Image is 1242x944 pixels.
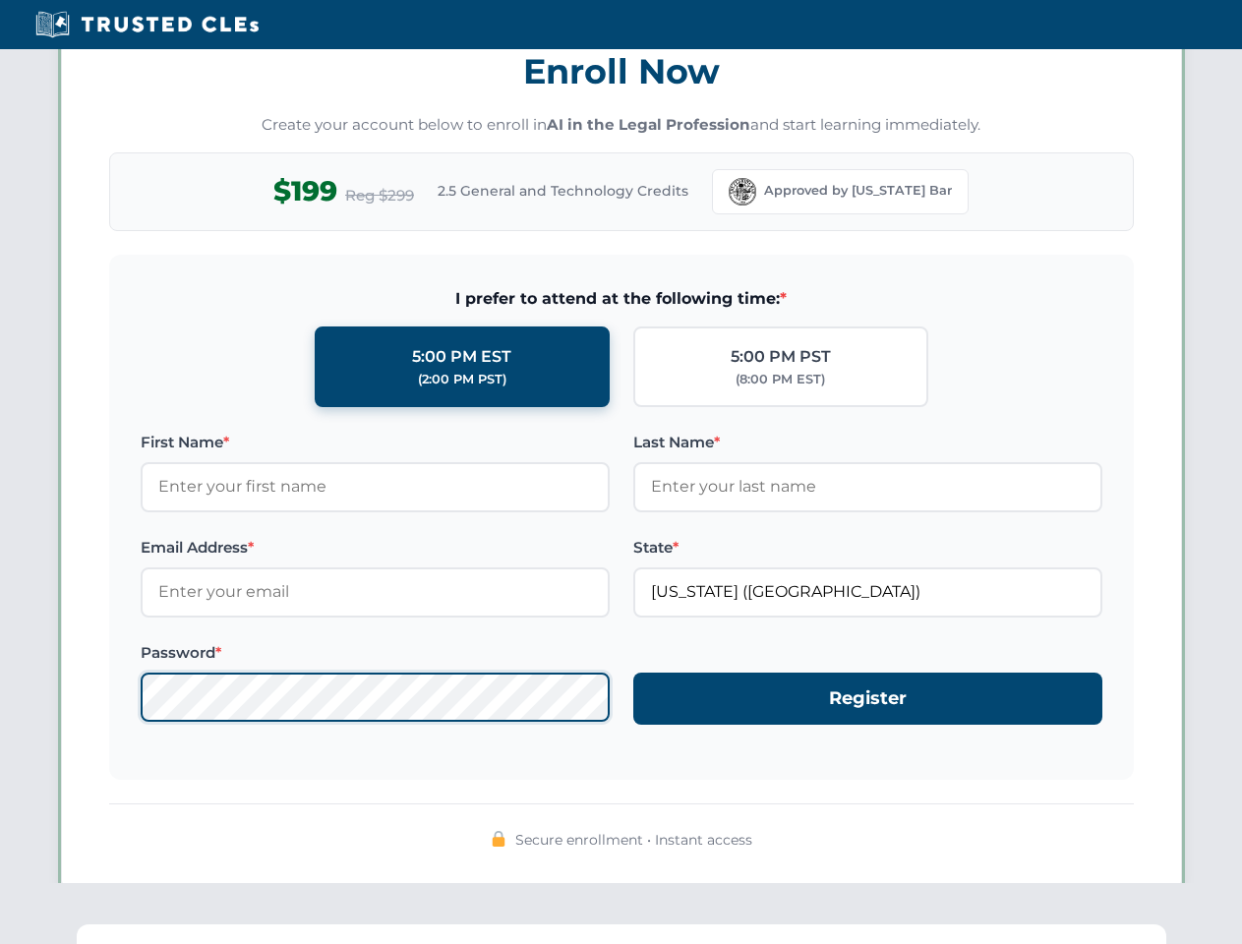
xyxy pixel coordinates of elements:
[729,178,756,206] img: Florida Bar
[547,115,750,134] strong: AI in the Legal Profession
[30,10,265,39] img: Trusted CLEs
[141,567,610,617] input: Enter your email
[109,40,1134,102] h3: Enroll Now
[438,180,688,202] span: 2.5 General and Technology Credits
[515,829,752,851] span: Secure enrollment • Instant access
[418,370,506,389] div: (2:00 PM PST)
[633,567,1102,617] input: Florida (FL)
[412,344,511,370] div: 5:00 PM EST
[764,181,952,201] span: Approved by [US_STATE] Bar
[141,286,1102,312] span: I prefer to attend at the following time:
[736,370,825,389] div: (8:00 PM EST)
[491,831,506,847] img: 🔒
[141,462,610,511] input: Enter your first name
[633,462,1102,511] input: Enter your last name
[141,641,610,665] label: Password
[633,673,1102,725] button: Register
[109,114,1134,137] p: Create your account below to enroll in and start learning immediately.
[141,536,610,560] label: Email Address
[345,184,414,207] span: Reg $299
[273,169,337,213] span: $199
[633,431,1102,454] label: Last Name
[633,536,1102,560] label: State
[141,431,610,454] label: First Name
[731,344,831,370] div: 5:00 PM PST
